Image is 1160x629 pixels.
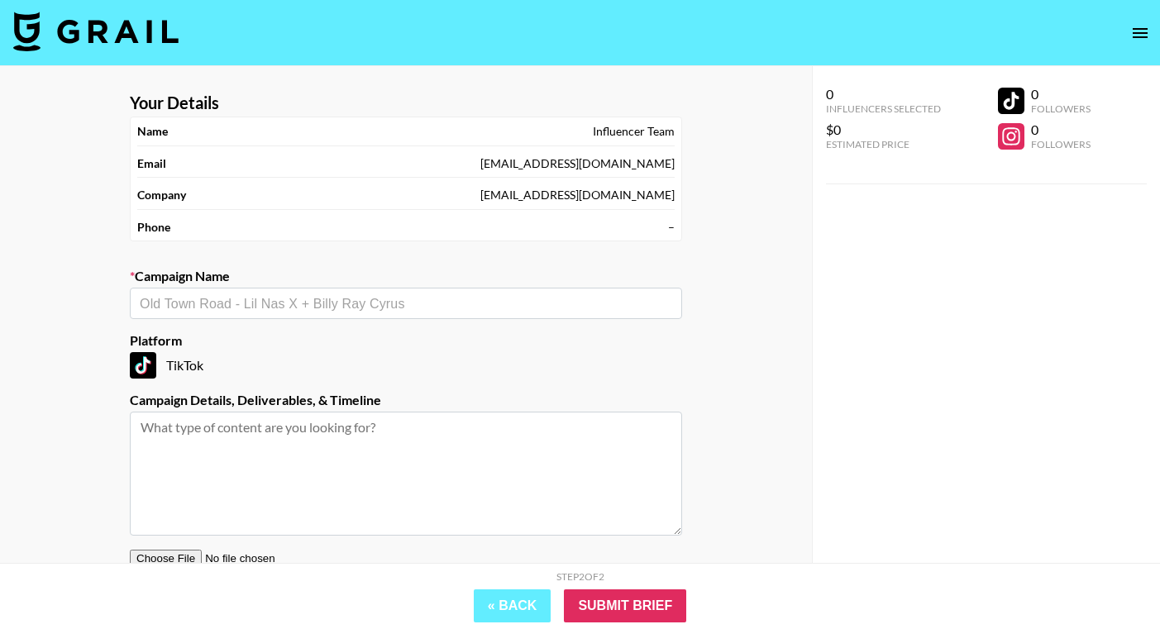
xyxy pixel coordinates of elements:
div: Followers [1031,138,1091,150]
strong: Phone [137,220,170,235]
strong: Name [137,124,168,139]
div: 0 [1031,86,1091,102]
label: Campaign Name [130,268,682,284]
strong: Your Details [130,93,219,113]
div: Influencers Selected [826,102,941,115]
div: [EMAIL_ADDRESS][DOMAIN_NAME] [480,188,675,203]
button: open drawer [1124,17,1157,50]
strong: Email [137,156,166,171]
img: Grail Talent [13,12,179,51]
div: 0 [826,86,941,102]
div: $0 [826,122,941,138]
div: – [668,220,675,235]
div: Followers [1031,102,1091,115]
div: Influencer Team [593,124,675,139]
button: « Back [474,589,551,622]
img: TikTok [130,352,156,379]
div: [EMAIL_ADDRESS][DOMAIN_NAME] [480,156,675,171]
div: TikTok [130,352,682,379]
div: Estimated Price [826,138,941,150]
input: Old Town Road - Lil Nas X + Billy Ray Cyrus [140,294,672,313]
div: Step 2 of 2 [556,570,604,583]
div: 0 [1031,122,1091,138]
strong: Company [137,188,186,203]
label: Campaign Details, Deliverables, & Timeline [130,392,682,408]
label: Platform [130,332,682,349]
input: Submit Brief [564,589,686,622]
